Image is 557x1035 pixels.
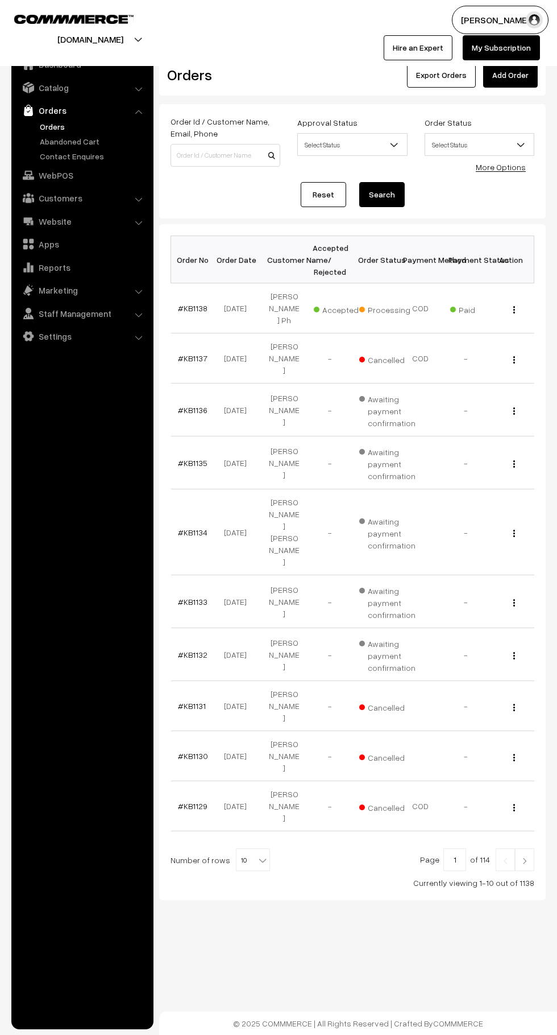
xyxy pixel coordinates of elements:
[443,384,489,436] td: -
[425,133,534,156] span: Select Status
[359,301,416,316] span: Processing
[171,877,534,889] div: Currently viewing 1-10 out of 1138
[14,326,149,347] a: Settings
[307,575,352,628] td: -
[261,628,307,681] td: [PERSON_NAME]
[407,63,476,88] button: Export Orders
[307,781,352,831] td: -
[261,781,307,831] td: [PERSON_NAME]
[489,236,534,283] th: Action
[14,280,149,300] a: Marketing
[159,1012,557,1035] footer: © 2025 COMMMERCE | All Rights Reserved | Crafted By
[519,857,530,864] img: Right
[216,333,261,384] td: [DATE]
[443,489,489,575] td: -
[167,66,279,84] h2: Orders
[261,283,307,333] td: [PERSON_NAME] Ph
[398,236,443,283] th: Payment Method
[452,6,548,34] button: [PERSON_NAME]…
[14,11,114,25] a: COMMMERCE
[216,236,261,283] th: Order Date
[450,301,507,316] span: Paid
[425,135,534,155] span: Select Status
[261,333,307,384] td: [PERSON_NAME]
[513,754,515,761] img: Menu
[425,117,472,129] label: Order Status
[14,257,149,278] a: Reports
[420,855,439,864] span: Page
[307,333,352,384] td: -
[443,781,489,831] td: -
[178,353,207,363] a: #KB1137
[216,681,261,731] td: [DATE]
[307,436,352,489] td: -
[178,701,206,711] a: #KB1131
[37,121,149,133] a: Orders
[470,855,490,864] span: of 114
[443,731,489,781] td: -
[513,460,515,468] img: Menu
[14,100,149,121] a: Orders
[307,731,352,781] td: -
[307,628,352,681] td: -
[171,116,280,139] label: Order Id / Customer Name, Email, Phone
[513,704,515,711] img: Menu
[314,301,371,316] span: Accepted
[178,597,207,607] a: #KB1133
[261,489,307,575] td: [PERSON_NAME] [PERSON_NAME]
[398,333,443,384] td: COD
[513,530,515,537] img: Menu
[14,188,149,208] a: Customers
[14,303,149,324] a: Staff Management
[14,77,149,98] a: Catalog
[359,390,416,429] span: Awaiting payment confirmation
[359,799,416,814] span: Cancelled
[359,443,416,482] span: Awaiting payment confirmation
[171,854,230,866] span: Number of rows
[216,283,261,333] td: [DATE]
[513,652,515,659] img: Menu
[216,489,261,575] td: [DATE]
[261,384,307,436] td: [PERSON_NAME]
[216,575,261,628] td: [DATE]
[443,236,489,283] th: Payment Status
[307,489,352,575] td: -
[297,117,358,129] label: Approval Status
[171,144,280,167] input: Order Id / Customer Name / Customer Email / Customer Phone
[261,731,307,781] td: [PERSON_NAME]
[513,306,515,314] img: Menu
[178,458,207,468] a: #KB1135
[359,749,416,764] span: Cancelled
[298,135,406,155] span: Select Status
[398,283,443,333] td: COD
[171,236,217,283] th: Order No
[359,513,416,551] span: Awaiting payment confirmation
[37,135,149,147] a: Abandoned Cart
[483,63,538,88] a: Add Order
[216,628,261,681] td: [DATE]
[476,162,526,172] a: More Options
[297,133,407,156] span: Select Status
[352,236,398,283] th: Order Status
[359,582,416,621] span: Awaiting payment confirmation
[513,804,515,811] img: Menu
[500,857,510,864] img: Left
[513,407,515,415] img: Menu
[178,303,207,313] a: #KB1138
[216,384,261,436] td: [DATE]
[216,436,261,489] td: [DATE]
[443,681,489,731] td: -
[37,150,149,162] a: Contact Enquires
[14,234,149,254] a: Apps
[178,405,207,415] a: #KB1136
[443,333,489,384] td: -
[261,575,307,628] td: [PERSON_NAME]
[359,699,416,714] span: Cancelled
[216,781,261,831] td: [DATE]
[384,35,452,60] a: Hire an Expert
[433,1018,483,1028] a: COMMMERCE
[14,211,149,232] a: Website
[236,848,270,871] span: 10
[178,801,207,811] a: #KB1129
[14,165,149,185] a: WebPOS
